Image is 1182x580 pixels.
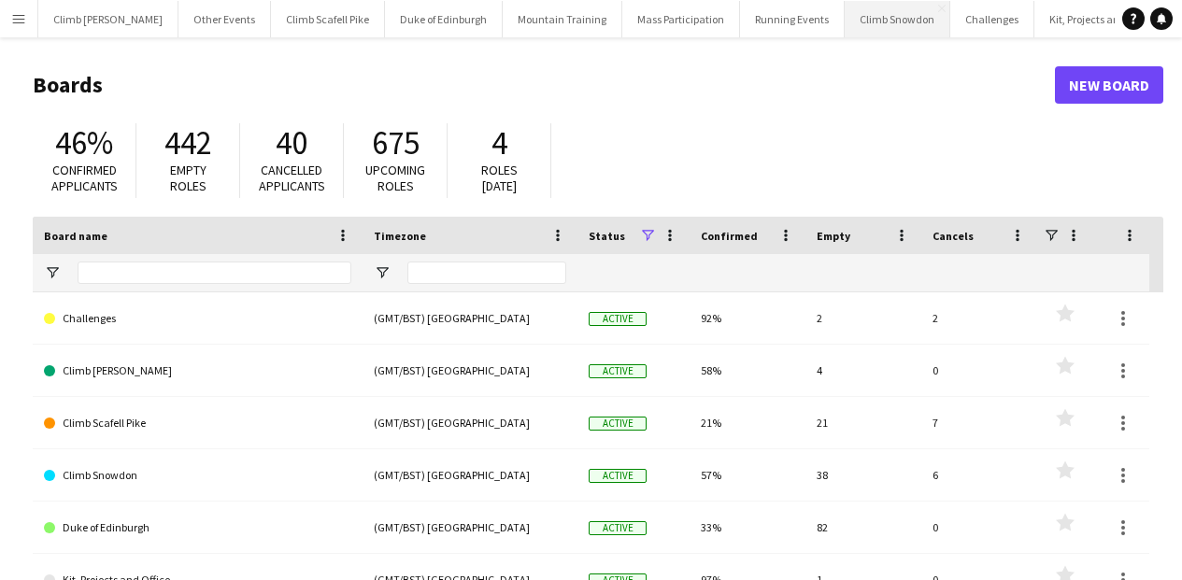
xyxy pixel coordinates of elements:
a: Climb Snowdon [44,449,351,502]
button: Climb Scafell Pike [271,1,385,37]
div: (GMT/BST) [GEOGRAPHIC_DATA] [363,502,577,553]
div: 2 [805,292,921,344]
div: 33% [690,502,805,553]
div: (GMT/BST) [GEOGRAPHIC_DATA] [363,292,577,344]
h1: Boards [33,71,1055,99]
span: Upcoming roles [365,162,425,194]
span: Active [589,521,647,535]
div: 7 [921,397,1037,448]
span: Cancelled applicants [259,162,325,194]
input: Timezone Filter Input [407,262,566,284]
button: Mass Participation [622,1,740,37]
span: 442 [164,122,212,163]
div: (GMT/BST) [GEOGRAPHIC_DATA] [363,449,577,501]
button: Running Events [740,1,845,37]
button: Duke of Edinburgh [385,1,503,37]
a: New Board [1055,66,1163,104]
a: Climb Scafell Pike [44,397,351,449]
button: Open Filter Menu [374,264,391,281]
span: Active [589,469,647,483]
span: Roles [DATE] [481,162,518,194]
div: 2 [921,292,1037,344]
input: Board name Filter Input [78,262,351,284]
span: Empty [817,229,850,243]
span: Confirmed [701,229,758,243]
span: 4 [491,122,507,163]
span: Cancels [933,229,974,243]
span: 46% [55,122,113,163]
span: 40 [276,122,307,163]
button: Other Events [178,1,271,37]
span: Empty roles [170,162,206,194]
button: Kit, Projects and Office [1034,1,1173,37]
div: 38 [805,449,921,501]
div: 6 [921,449,1037,501]
a: Climb [PERSON_NAME] [44,345,351,397]
div: 0 [921,345,1037,396]
span: Active [589,312,647,326]
div: 21 [805,397,921,448]
a: Duke of Edinburgh [44,502,351,554]
span: Confirmed applicants [51,162,118,194]
span: Active [589,364,647,378]
div: 4 [805,345,921,396]
button: Climb Snowdon [845,1,950,37]
div: 57% [690,449,805,501]
a: Challenges [44,292,351,345]
span: Active [589,417,647,431]
div: 0 [921,502,1037,553]
div: (GMT/BST) [GEOGRAPHIC_DATA] [363,345,577,396]
button: Mountain Training [503,1,622,37]
div: 82 [805,502,921,553]
span: 675 [372,122,420,163]
button: Challenges [950,1,1034,37]
div: (GMT/BST) [GEOGRAPHIC_DATA] [363,397,577,448]
button: Open Filter Menu [44,264,61,281]
span: Timezone [374,229,426,243]
div: 21% [690,397,805,448]
span: Board name [44,229,107,243]
span: Status [589,229,625,243]
div: 92% [690,292,805,344]
div: 58% [690,345,805,396]
button: Climb [PERSON_NAME] [38,1,178,37]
